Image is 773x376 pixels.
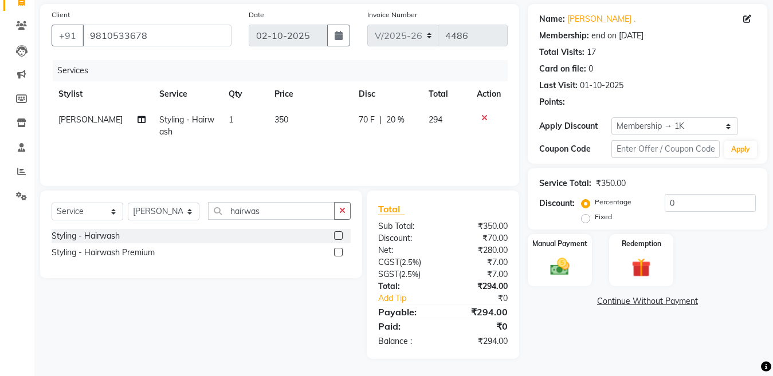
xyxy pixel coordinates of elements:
[443,335,516,347] div: ₹294.00
[379,114,382,126] span: |
[626,256,657,279] img: _gift.svg
[249,10,264,20] label: Date
[378,203,405,215] span: Total
[402,258,419,267] span: 2.5%
[52,10,70,20] label: Client
[52,25,84,46] button: +91
[591,30,643,42] div: end on [DATE]
[370,305,443,319] div: Payable:
[159,114,214,137] span: Styling - Hairwash
[470,81,508,107] th: Action
[544,256,575,278] img: _cash.svg
[370,319,443,333] div: Paid:
[443,268,516,280] div: ₹7.00
[588,63,593,75] div: 0
[443,244,516,256] div: ₹280.00
[443,256,516,268] div: ₹7.00
[208,202,335,220] input: Search or Scan
[443,305,516,319] div: ₹294.00
[370,280,443,292] div: Total:
[370,268,443,280] div: ( )
[724,141,757,158] button: Apply
[443,319,516,333] div: ₹0
[539,197,575,209] div: Discount:
[443,280,516,292] div: ₹294.00
[367,10,417,20] label: Invoice Number
[52,230,120,242] div: Styling - Hairwash
[58,114,123,125] span: [PERSON_NAME]
[539,13,565,25] div: Name:
[370,292,455,304] a: Add Tip
[539,80,578,92] div: Last Visit:
[386,114,405,126] span: 20 %
[53,60,516,81] div: Services
[539,120,611,132] div: Apply Discount
[429,114,442,125] span: 294
[539,63,586,75] div: Card on file:
[580,80,623,92] div: 01-10-2025
[52,81,152,107] th: Stylist
[370,335,443,347] div: Balance :
[152,81,222,107] th: Service
[567,13,635,25] a: [PERSON_NAME] .
[443,232,516,244] div: ₹70.00
[443,220,516,232] div: ₹350.00
[539,46,584,58] div: Total Visits:
[83,25,231,46] input: Search by Name/Mobile/Email/Code
[378,269,399,279] span: SGST
[595,212,612,222] label: Fixed
[587,46,596,58] div: 17
[401,270,418,279] span: 2.5%
[370,256,443,268] div: ( )
[539,96,565,108] div: Points:
[274,114,288,125] span: 350
[370,244,443,256] div: Net:
[370,232,443,244] div: Discount:
[532,239,587,249] label: Manual Payment
[52,247,155,259] div: Styling - Hairwash Premium
[378,257,399,267] span: CGST
[352,81,422,107] th: Disc
[539,177,591,189] div: Service Total:
[596,177,626,189] div: ₹350.00
[229,114,233,125] span: 1
[370,220,443,232] div: Sub Total:
[222,81,268,107] th: Qty
[622,239,661,249] label: Redemption
[539,143,611,155] div: Coupon Code
[422,81,470,107] th: Total
[268,81,351,107] th: Price
[455,292,516,304] div: ₹0
[539,30,589,42] div: Membership:
[530,295,765,307] a: Continue Without Payment
[595,197,631,207] label: Percentage
[359,114,375,126] span: 70 F
[611,140,720,158] input: Enter Offer / Coupon Code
